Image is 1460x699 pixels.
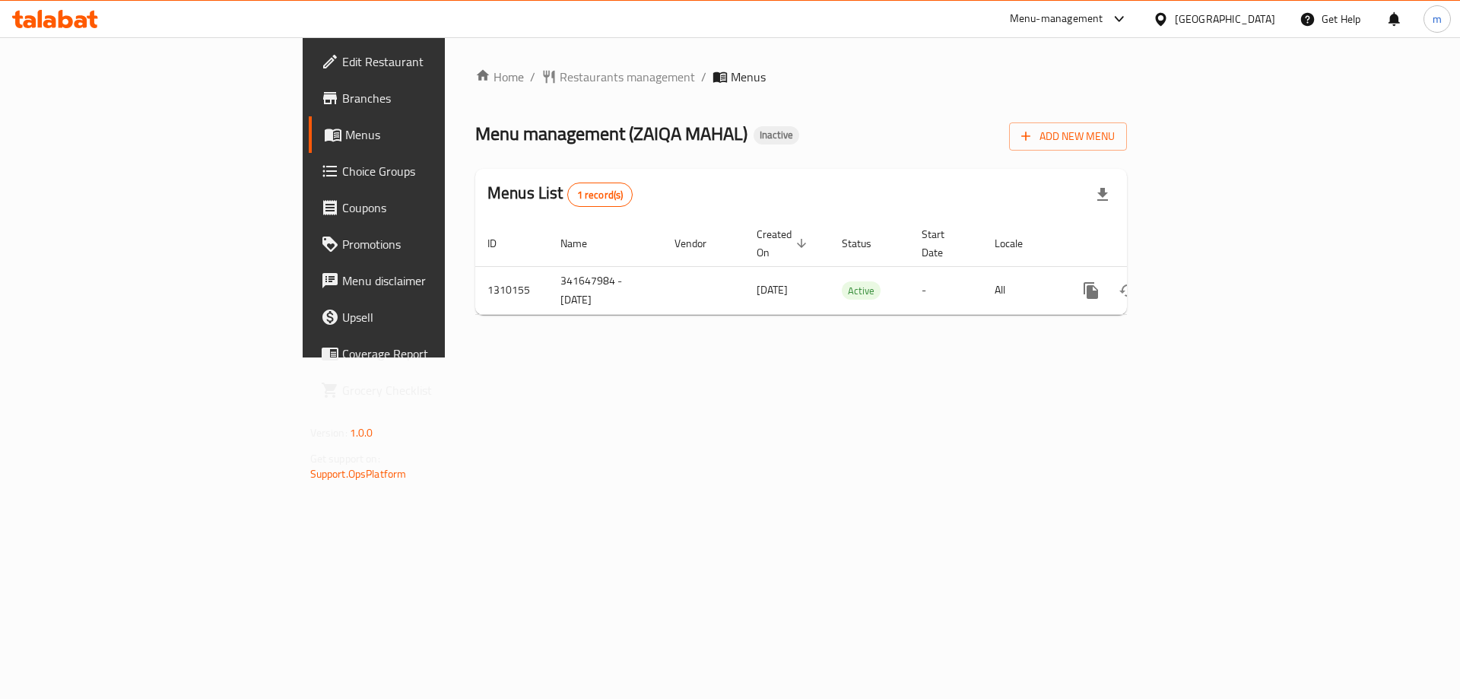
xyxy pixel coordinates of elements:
[560,234,607,253] span: Name
[309,43,547,80] a: Edit Restaurant
[1175,11,1275,27] div: [GEOGRAPHIC_DATA]
[701,68,706,86] li: /
[309,80,547,116] a: Branches
[909,266,982,314] td: -
[674,234,726,253] span: Vendor
[757,225,811,262] span: Created On
[567,183,633,207] div: Total records count
[310,449,380,469] span: Get support on:
[309,262,547,299] a: Menu disclaimer
[568,188,633,202] span: 1 record(s)
[342,162,535,180] span: Choice Groups
[487,182,633,207] h2: Menus List
[342,235,535,253] span: Promotions
[842,234,891,253] span: Status
[345,126,535,144] span: Menus
[309,299,547,335] a: Upsell
[310,464,407,484] a: Support.OpsPlatform
[1010,10,1103,28] div: Menu-management
[754,126,799,145] div: Inactive
[757,280,788,300] span: [DATE]
[560,68,695,86] span: Restaurants management
[842,282,881,300] span: Active
[309,116,547,153] a: Menus
[342,308,535,326] span: Upsell
[475,221,1231,315] table: enhanced table
[541,68,695,86] a: Restaurants management
[1084,176,1121,213] div: Export file
[309,335,547,372] a: Coverage Report
[754,129,799,141] span: Inactive
[350,423,373,443] span: 1.0.0
[1009,122,1127,151] button: Add New Menu
[922,225,964,262] span: Start Date
[982,266,1061,314] td: All
[1021,127,1115,146] span: Add New Menu
[309,226,547,262] a: Promotions
[342,345,535,363] span: Coverage Report
[342,272,535,290] span: Menu disclaimer
[342,381,535,399] span: Grocery Checklist
[548,266,662,314] td: 341647984 - [DATE]
[731,68,766,86] span: Menus
[342,199,535,217] span: Coupons
[475,116,747,151] span: Menu management ( ZAIQA MAHAL )
[995,234,1043,253] span: Locale
[310,423,348,443] span: Version:
[309,189,547,226] a: Coupons
[1073,272,1109,309] button: more
[475,68,1127,86] nav: breadcrumb
[1433,11,1442,27] span: m
[1061,221,1231,267] th: Actions
[342,52,535,71] span: Edit Restaurant
[342,89,535,107] span: Branches
[309,153,547,189] a: Choice Groups
[309,372,547,408] a: Grocery Checklist
[842,281,881,300] div: Active
[487,234,516,253] span: ID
